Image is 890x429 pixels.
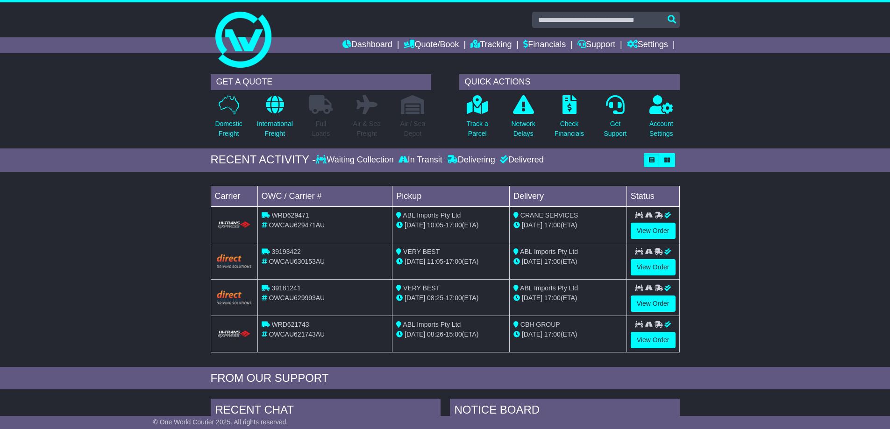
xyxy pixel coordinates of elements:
a: View Order [631,295,676,312]
div: - (ETA) [396,330,506,339]
span: CBH GROUP [520,321,560,328]
span: © One World Courier 2025. All rights reserved. [153,418,288,426]
span: 10:05 [427,221,443,229]
a: Quote/Book [404,37,459,53]
span: 11:05 [427,258,443,265]
span: CRANE SERVICES [520,211,578,219]
span: 17:00 [544,258,561,265]
span: ABL Imports Pty Ltd [403,211,461,219]
span: ABL Imports Pty Ltd [520,284,578,292]
div: - (ETA) [396,257,506,267]
div: (ETA) [513,293,623,303]
div: FROM OUR SUPPORT [211,372,680,385]
div: Delivered [498,155,544,165]
p: Check Financials [555,119,584,139]
div: (ETA) [513,330,623,339]
div: In Transit [396,155,445,165]
div: Delivering [445,155,498,165]
a: View Order [631,332,676,348]
span: [DATE] [405,294,425,302]
p: Account Settings [649,119,673,139]
div: Waiting Collection [316,155,396,165]
span: OWCAU629471AU [269,221,325,229]
span: [DATE] [522,221,542,229]
a: GetSupport [603,95,627,144]
span: WRD621743 [271,321,309,328]
td: OWC / Carrier # [257,186,392,206]
span: [DATE] [522,258,542,265]
a: CheckFinancials [554,95,584,144]
div: GET A QUOTE [211,74,431,90]
a: NetworkDelays [511,95,535,144]
a: Tracking [470,37,512,53]
a: Settings [627,37,668,53]
img: HiTrans.png [217,330,252,339]
span: 17:00 [544,221,561,229]
span: ABL Imports Pty Ltd [403,321,461,328]
td: Pickup [392,186,510,206]
span: 39193422 [271,248,300,255]
span: 17:00 [544,294,561,302]
p: Domestic Freight [215,119,242,139]
span: WRD629471 [271,211,309,219]
span: 08:25 [427,294,443,302]
p: Full Loads [309,119,333,139]
a: Dashboard [342,37,392,53]
a: Financials [523,37,566,53]
div: (ETA) [513,220,623,230]
p: International Freight [257,119,293,139]
a: View Order [631,223,676,239]
span: [DATE] [522,331,542,338]
div: - (ETA) [396,293,506,303]
a: Track aParcel [466,95,489,144]
a: DomesticFreight [214,95,242,144]
span: 15:00 [446,331,462,338]
div: - (ETA) [396,220,506,230]
span: [DATE] [405,331,425,338]
p: Air / Sea Depot [400,119,426,139]
img: HiTrans.png [217,221,252,230]
span: [DATE] [405,221,425,229]
p: Air & Sea Freight [353,119,381,139]
span: OWCAU621743AU [269,331,325,338]
td: Delivery [509,186,627,206]
a: Support [577,37,615,53]
span: [DATE] [522,294,542,302]
a: InternationalFreight [256,95,293,144]
div: QUICK ACTIONS [459,74,680,90]
a: View Order [631,259,676,275]
span: 17:00 [446,294,462,302]
span: 08:26 [427,331,443,338]
img: Direct.png [217,254,252,268]
span: VERY BEST [403,284,440,292]
span: 17:00 [544,331,561,338]
img: Direct.png [217,290,252,304]
span: ABL Imports Pty Ltd [520,248,578,255]
div: RECENT CHAT [211,399,441,424]
div: NOTICE BOARD [450,399,680,424]
p: Network Delays [511,119,535,139]
td: Carrier [211,186,257,206]
a: AccountSettings [649,95,674,144]
p: Get Support [604,119,627,139]
span: OWCAU630153AU [269,258,325,265]
p: Track a Parcel [467,119,488,139]
span: [DATE] [405,258,425,265]
span: 17:00 [446,221,462,229]
span: OWCAU629993AU [269,294,325,302]
td: Status [627,186,679,206]
div: RECENT ACTIVITY - [211,153,316,167]
div: (ETA) [513,257,623,267]
span: 39181241 [271,284,300,292]
span: 17:00 [446,258,462,265]
span: VERY BEST [403,248,440,255]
